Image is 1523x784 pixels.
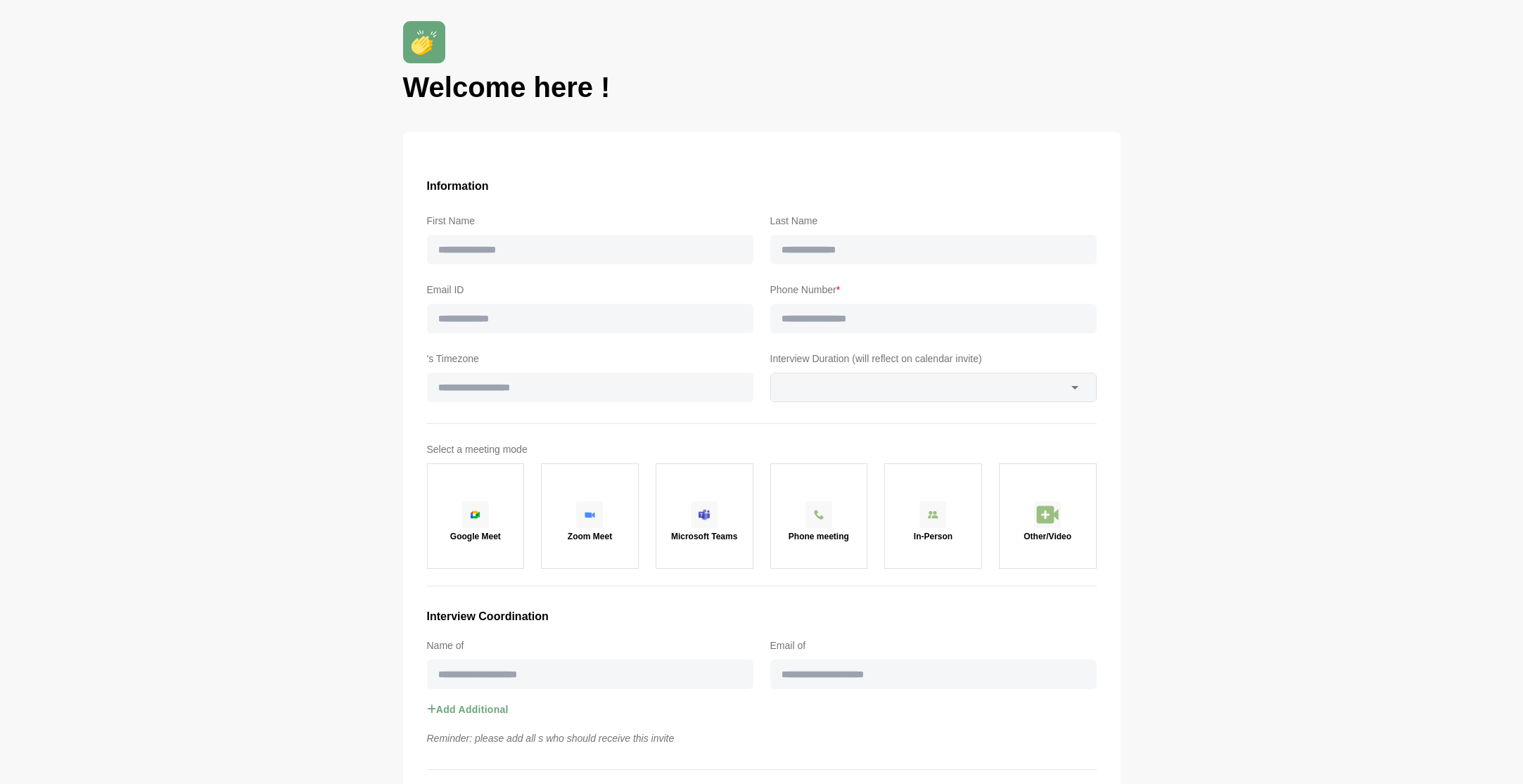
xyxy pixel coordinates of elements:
label: 's Timezone [427,350,753,367]
h3: Information [427,177,1097,195]
p: Google Meet [450,532,501,541]
label: Interview Duration (will reflect on calendar invite) [770,350,1097,367]
p: Phone meeting [789,532,849,541]
h1: Welcome here ! [403,69,1121,105]
p: Reminder: please add all s who should receive this invite [419,730,1105,747]
label: Email ID [427,281,753,298]
label: Email of [770,637,1097,654]
label: Name of [427,637,753,654]
p: Microsoft Teams [671,532,737,541]
label: Last Name [770,212,1097,229]
label: Phone Number [770,281,1097,298]
label: Select a meeting mode [427,441,1097,458]
h3: Interview Coordination [427,608,1097,626]
button: Add Additional [427,689,509,730]
p: Other/Video [1024,532,1071,541]
p: In-Person [914,532,952,541]
label: First Name [427,212,753,229]
p: Zoom Meet [568,532,612,541]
